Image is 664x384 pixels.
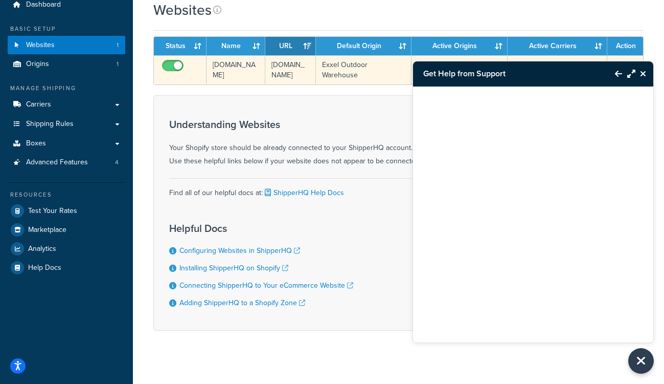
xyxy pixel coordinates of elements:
[607,37,643,55] th: Action
[179,245,300,256] a: Configuring Websites in ShipperHQ
[8,36,125,55] a: Websites 1
[316,55,411,84] td: Exxel Outdoor Warehouse
[154,37,207,55] th: Status: activate to sort column ascending
[8,153,125,172] li: Advanced Features
[169,119,425,168] div: Your Shopify store should be already connected to your ShipperHQ account. Use these helpful links...
[169,178,425,200] div: Find all of our helpful docs at:
[411,37,508,55] th: Active Origins: activate to sort column ascending
[26,41,55,50] span: Websites
[8,221,125,239] a: Marketplace
[8,190,125,199] div: Resources
[8,259,125,277] a: Help Docs
[635,68,653,80] button: Close Resource Center
[8,240,125,258] a: Analytics
[207,37,265,55] th: Name: activate to sort column ascending
[8,115,125,134] a: Shipping Rules
[413,61,605,86] h3: Get Help from Support
[8,134,125,153] a: Boxes
[117,60,119,69] span: 1
[411,55,508,84] td: Exxel Outdoor Warehouse
[179,280,353,291] a: Connecting ShipperHQ to Your eCommerce Website
[8,25,125,33] div: Basic Setup
[316,37,411,55] th: Default Origin: activate to sort column ascending
[413,87,653,343] iframe: Chat Widget
[28,207,77,216] span: Test Your Rates
[8,95,125,114] a: Carriers
[117,41,119,50] span: 1
[8,202,125,220] a: Test Your Rates
[28,264,61,272] span: Help Docs
[169,223,353,234] h3: Helpful Docs
[28,245,56,253] span: Analytics
[26,120,74,129] span: Shipping Rules
[265,37,316,55] th: URL: activate to sort column ascending
[179,297,305,308] a: Adding ShipperHQ to a Shopify Zone
[8,153,125,172] a: Advanced Features 4
[28,226,66,234] span: Marketplace
[265,55,316,84] td: [DOMAIN_NAME]
[628,348,654,374] button: Close Resource Center
[26,1,61,9] span: Dashboard
[8,55,125,74] a: Origins 1
[8,55,125,74] li: Origins
[207,55,265,84] td: [DOMAIN_NAME]
[115,158,119,167] span: 4
[508,55,607,84] td: FedEx® USPS
[26,158,88,167] span: Advanced Features
[8,36,125,55] li: Websites
[179,263,288,273] a: Installing ShipperHQ on Shopify
[622,62,635,86] button: Maximize Resource Center
[605,62,622,86] button: Back to Resource Center
[263,187,344,198] a: ShipperHQ Help Docs
[26,139,46,148] span: Boxes
[169,119,425,130] h3: Understanding Websites
[508,37,607,55] th: Active Carriers: activate to sort column ascending
[26,60,49,69] span: Origins
[26,100,51,109] span: Carriers
[8,84,125,93] div: Manage Shipping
